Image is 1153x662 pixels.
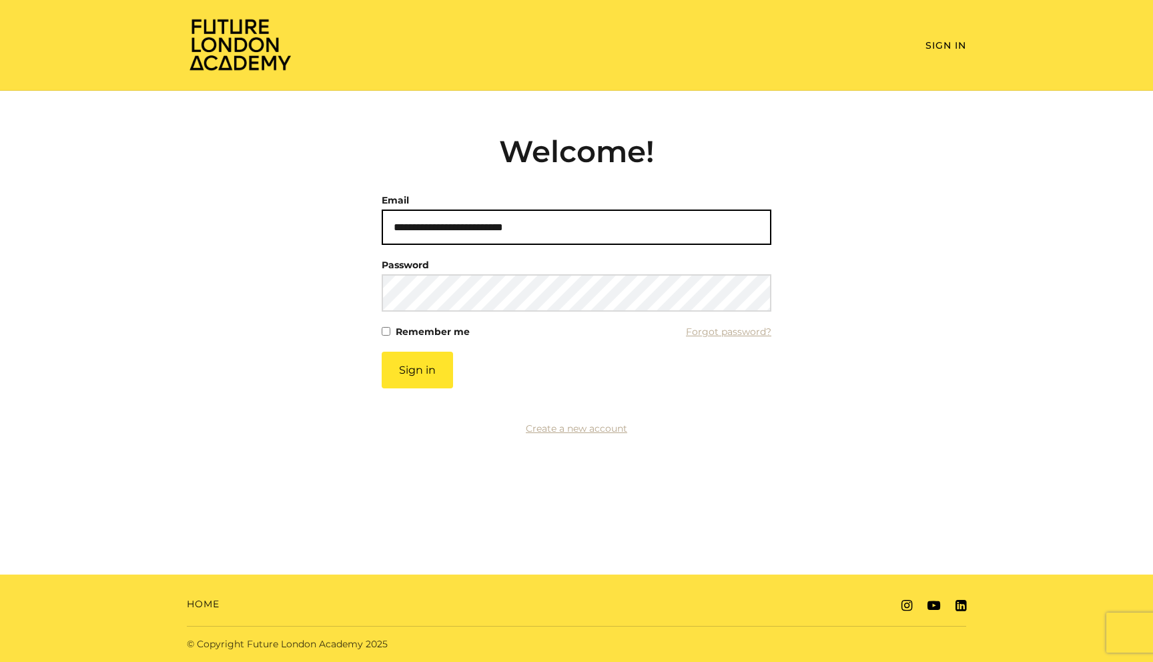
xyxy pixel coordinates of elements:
[526,422,627,434] a: Create a new account
[176,637,576,651] div: © Copyright Future London Academy 2025
[686,322,771,341] a: Forgot password?
[382,256,429,274] label: Password
[382,352,453,388] button: Sign in
[382,133,771,170] h2: Welcome!
[925,39,966,51] a: Sign In
[382,191,409,210] label: Email
[187,17,294,71] img: Home Page
[396,322,470,341] label: Remember me
[187,597,220,611] a: Home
